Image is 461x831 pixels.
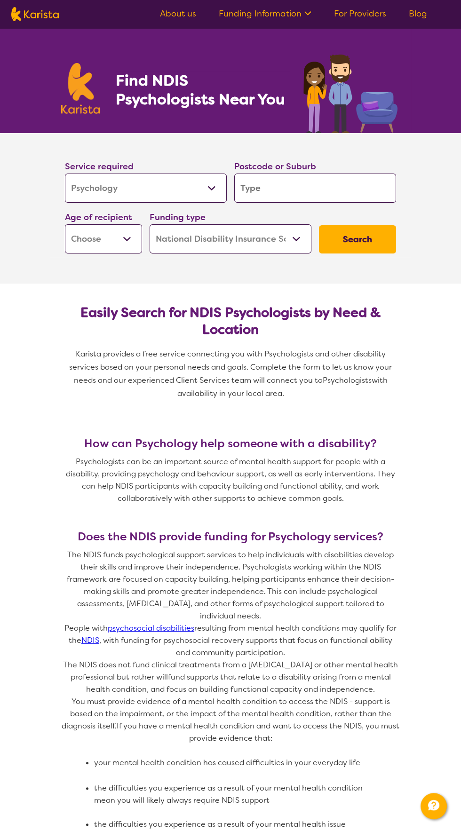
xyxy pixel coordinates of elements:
[234,174,396,203] input: Type
[72,304,389,338] h2: Easily Search for NDIS Psychologists by Need & Location
[150,212,206,223] label: Funding type
[323,375,372,385] span: Psychologists
[61,63,100,114] img: Karista logo
[421,793,447,819] button: Channel Menu
[117,721,401,743] span: If you have a mental health condition and want to access the NDIS, you must provide evidence that:
[219,8,311,19] a: Funding Information
[61,622,400,659] p: People with resulting from mental health conditions may qualify for the , with funding for psycho...
[108,623,194,633] a: psychosocial disabilities
[409,8,427,19] a: Blog
[65,212,132,223] label: Age of recipient
[11,7,59,21] img: Karista logo
[81,635,99,645] a: NDIS
[319,225,396,253] button: Search
[61,549,400,622] p: The NDIS funds psychological support services to help individuals with disabilities develop their...
[69,349,394,385] span: Karista provides a free service connecting you with Psychologists and other disability services b...
[234,161,316,172] label: Postcode or Suburb
[62,696,393,731] span: You must provide evidence of a mental health condition to access the NDIS - support is based on t...
[116,71,290,109] h1: Find NDIS Psychologists Near You
[61,456,400,505] p: Psychologists can be an important source of mental health support for people with a disability, p...
[86,672,393,694] span: fund supports that relate to a disability arising from a mental health condition, and focus on bu...
[94,782,365,807] li: the difficulties you experience as a result of your mental health condition mean you will likely ...
[65,161,134,172] label: Service required
[61,530,400,543] h3: Does the NDIS provide funding for Psychology services?
[61,659,400,696] p: The NDIS does not fund clinical treatments from a [MEDICAL_DATA] or other mental health professio...
[94,757,365,769] li: your mental health condition has caused difficulties in your everyday life
[300,51,400,133] img: psychology
[160,8,196,19] a: About us
[61,437,400,450] h3: How can Psychology help someone with a disability?
[334,8,386,19] a: For Providers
